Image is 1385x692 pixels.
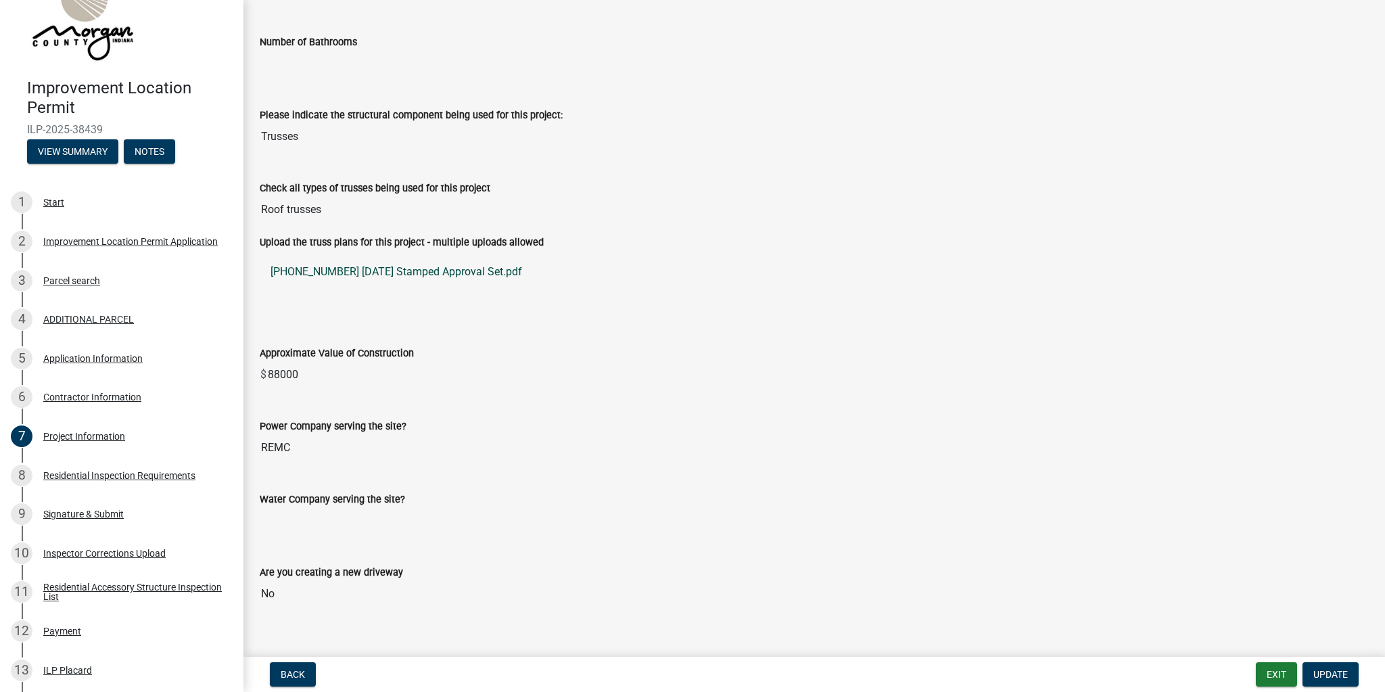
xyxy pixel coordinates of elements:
div: Inspector Corrections Upload [43,549,166,558]
div: 12 [11,620,32,642]
div: Signature & Submit [43,509,124,519]
label: Are you creating a new driveway [260,568,403,578]
div: Payment [43,626,81,636]
span: $ [260,361,267,388]
div: 13 [11,660,32,681]
div: ADDITIONAL PARCEL [43,315,134,324]
div: 11 [11,581,32,603]
div: Parcel search [43,276,100,285]
div: 10 [11,543,32,564]
div: ILP Placard [43,666,92,675]
div: 9 [11,503,32,525]
span: Update [1313,669,1348,680]
span: Back [281,669,305,680]
button: Update [1302,662,1359,687]
div: Improvement Location Permit Application [43,237,218,246]
span: ILP-2025-38439 [27,123,216,136]
label: Upload the truss plans for this project - multiple uploads allowed [260,238,544,248]
div: 4 [11,308,32,330]
label: Power Company serving the site? [260,422,406,432]
div: Residential Accessory Structure Inspection List [43,582,222,601]
wm-modal-confirm: Summary [27,147,118,158]
label: Check all types of trusses being used for this project [260,184,490,193]
label: Please indicate the structural component being used for this project: [260,111,563,120]
div: Contractor Information [43,392,141,402]
button: Back [270,662,316,687]
label: Number of Bathrooms [260,38,357,47]
label: Water Company serving the site? [260,495,405,505]
div: Start [43,198,64,207]
div: 8 [11,465,32,486]
div: 1 [11,191,32,213]
label: Approximate Value of Construction [260,349,414,359]
wm-modal-confirm: Notes [124,147,175,158]
div: 7 [11,425,32,447]
div: 6 [11,386,32,408]
div: Residential Inspection Requirements [43,471,195,480]
button: View Summary [27,139,118,164]
div: 5 [11,348,32,369]
button: Exit [1256,662,1297,687]
div: 2 [11,231,32,252]
a: [PHONE_NUMBER] [DATE] Stamped Approval Set.pdf [260,256,1369,288]
h4: Improvement Location Permit [27,78,233,118]
div: Application Information [43,354,143,363]
div: 3 [11,270,32,292]
div: Project Information [43,432,125,441]
button: Notes [124,139,175,164]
